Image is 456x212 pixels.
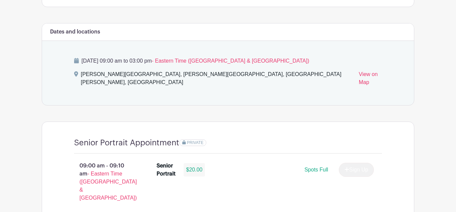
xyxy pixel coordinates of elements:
[157,162,176,178] div: Senior Portrait
[50,29,100,35] h6: Dates and locations
[187,140,204,145] span: PRIVATE
[359,70,382,89] a: View on Map
[63,159,146,205] p: 09:00 am - 09:10 am
[81,70,354,89] div: [PERSON_NAME][GEOGRAPHIC_DATA], [PERSON_NAME][GEOGRAPHIC_DATA], [GEOGRAPHIC_DATA][PERSON_NAME], [...
[304,167,328,172] span: Spots Full
[74,138,179,148] h4: Senior Portrait Appointment
[152,58,309,64] span: - Eastern Time ([GEOGRAPHIC_DATA] & [GEOGRAPHIC_DATA])
[74,57,382,65] p: [DATE] 09:00 am to 03:00 pm
[184,163,205,176] div: $20.00
[79,171,137,201] span: - Eastern Time ([GEOGRAPHIC_DATA] & [GEOGRAPHIC_DATA])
